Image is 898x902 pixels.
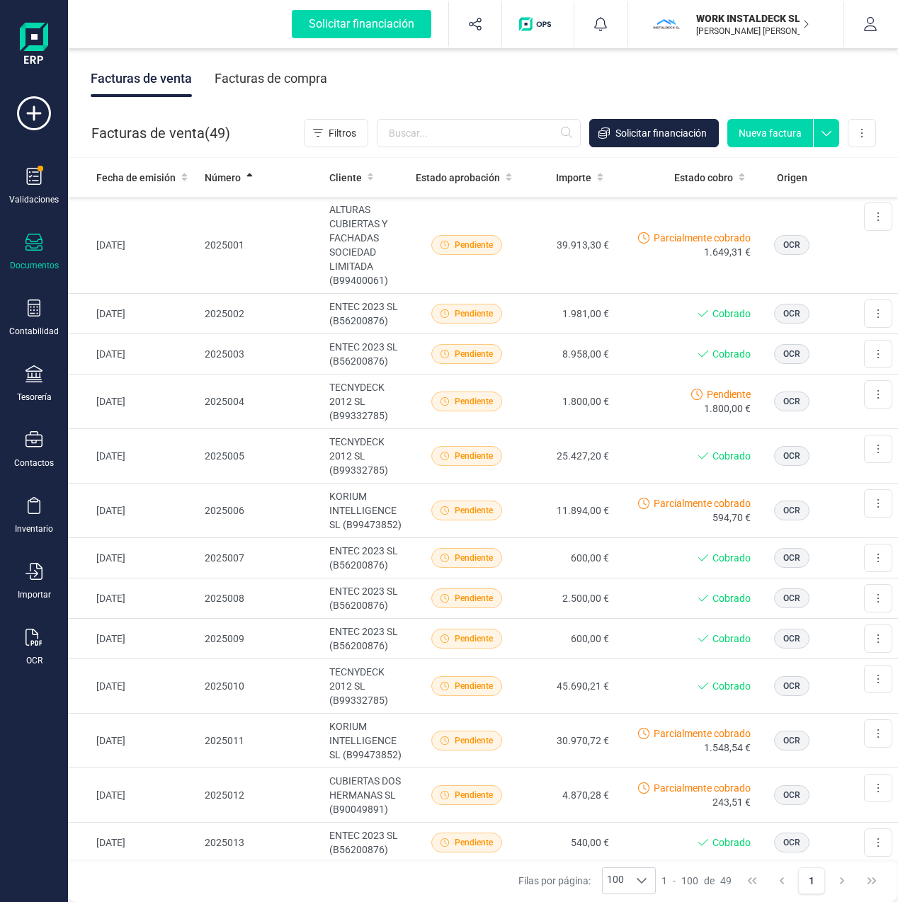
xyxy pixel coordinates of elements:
[707,387,751,401] span: Pendiente
[654,726,751,741] span: Parcialmente cobrado
[712,449,751,463] span: Cobrado
[9,326,59,337] div: Contabilidad
[523,659,615,714] td: 45.690,21 €
[68,768,199,823] td: [DATE]
[783,504,800,517] span: OCR
[329,126,356,140] span: Filtros
[661,874,732,888] div: -
[324,619,411,659] td: ENTEC 2023 SL (B56200876)
[455,450,493,462] span: Pendiente
[199,429,324,484] td: 2025005
[798,867,825,894] button: Page 1
[68,334,199,375] td: [DATE]
[704,245,751,259] span: 1.649,31 €
[68,197,199,294] td: [DATE]
[523,429,615,484] td: 25.427,20 €
[712,835,751,850] span: Cobrado
[712,591,751,605] span: Cobrado
[739,867,766,894] button: First Page
[651,8,682,40] img: WO
[455,592,493,605] span: Pendiente
[199,578,324,619] td: 2025008
[455,789,493,801] span: Pendiente
[324,714,411,768] td: KORIUM INTELLIGENCE SL (B99473852)
[455,632,493,645] span: Pendiente
[681,874,698,888] span: 100
[523,334,615,375] td: 8.958,00 €
[523,823,615,863] td: 540,00 €
[674,171,733,185] span: Estado cobro
[455,307,493,320] span: Pendiente
[14,457,54,469] div: Contactos
[455,836,493,849] span: Pendiente
[329,171,362,185] span: Cliente
[18,589,51,600] div: Importar
[783,552,800,564] span: OCR
[455,348,493,360] span: Pendiente
[783,239,800,251] span: OCR
[68,714,199,768] td: [DATE]
[68,659,199,714] td: [DATE]
[9,194,59,205] div: Validaciones
[783,307,800,320] span: OCR
[523,619,615,659] td: 600,00 €
[523,484,615,538] td: 11.894,00 €
[455,504,493,517] span: Pendiente
[783,450,800,462] span: OCR
[199,823,324,863] td: 2025013
[68,578,199,619] td: [DATE]
[712,347,751,361] span: Cobrado
[645,1,826,47] button: WOWORK INSTALDECK SL[PERSON_NAME] [PERSON_NAME]
[556,171,591,185] span: Importe
[615,126,707,140] span: Solicitar financiación
[26,655,42,666] div: OCR
[783,592,800,605] span: OCR
[712,551,751,565] span: Cobrado
[455,734,493,747] span: Pendiente
[199,375,324,429] td: 2025004
[324,484,411,538] td: KORIUM INTELLIGENCE SL (B99473852)
[205,171,241,185] span: Número
[518,867,656,894] div: Filas por página:
[210,123,225,143] span: 49
[603,868,628,894] span: 100
[199,659,324,714] td: 2025010
[199,484,324,538] td: 2025006
[15,523,53,535] div: Inventario
[704,401,751,416] span: 1.800,00 €
[292,10,431,38] div: Solicitar financiación
[455,680,493,692] span: Pendiente
[324,375,411,429] td: TECNYDECK 2012 SL (B99332785)
[68,294,199,334] td: [DATE]
[91,119,230,147] div: Facturas de venta ( )
[68,484,199,538] td: [DATE]
[324,659,411,714] td: TECNYDECK 2012 SL (B99332785)
[523,294,615,334] td: 1.981,00 €
[199,334,324,375] td: 2025003
[654,231,751,245] span: Parcialmente cobrado
[17,392,52,403] div: Tesorería
[704,741,751,755] span: 1.548,54 €
[199,538,324,578] td: 2025007
[324,823,411,863] td: ENTEC 2023 SL (B56200876)
[455,552,493,564] span: Pendiente
[523,768,615,823] td: 4.870,28 €
[712,679,751,693] span: Cobrado
[783,734,800,747] span: OCR
[304,119,368,147] button: Filtros
[324,768,411,823] td: CUBIERTAS DOS HERMANAS SL (B90049891)
[20,23,48,68] img: Logo Finanedi
[324,294,411,334] td: ENTEC 2023 SL (B56200876)
[199,768,324,823] td: 2025012
[523,578,615,619] td: 2.500,00 €
[696,25,809,37] p: [PERSON_NAME] [PERSON_NAME]
[783,836,800,849] span: OCR
[199,714,324,768] td: 2025011
[199,619,324,659] td: 2025009
[68,429,199,484] td: [DATE]
[523,197,615,294] td: 39.913,30 €
[783,632,800,645] span: OCR
[91,60,192,97] div: Facturas de venta
[523,538,615,578] td: 600,00 €
[727,119,813,147] button: Nueva factura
